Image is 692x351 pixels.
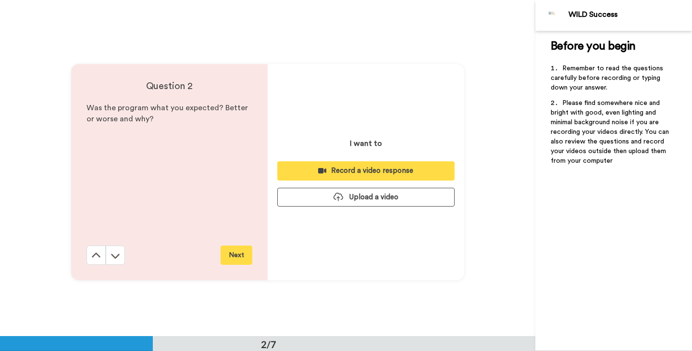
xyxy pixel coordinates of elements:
[350,138,382,149] p: I want to
[277,188,455,207] button: Upload a video
[86,104,250,123] span: Was the program what you expected? Better or worse and why?
[568,10,692,19] div: WILD Success
[86,79,252,93] h4: Question 2
[285,166,447,176] div: Record a video response
[551,100,671,164] span: Please find somewhere nice and bright with good, even lighting and minimal background noise if yo...
[221,246,252,265] button: Next
[551,65,665,91] span: Remember to read the questions carefully before recording or typing down your answer.
[551,40,636,52] span: Before you begin
[541,4,564,27] img: Profile Image
[277,161,455,180] button: Record a video response
[246,338,292,351] div: 2/7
